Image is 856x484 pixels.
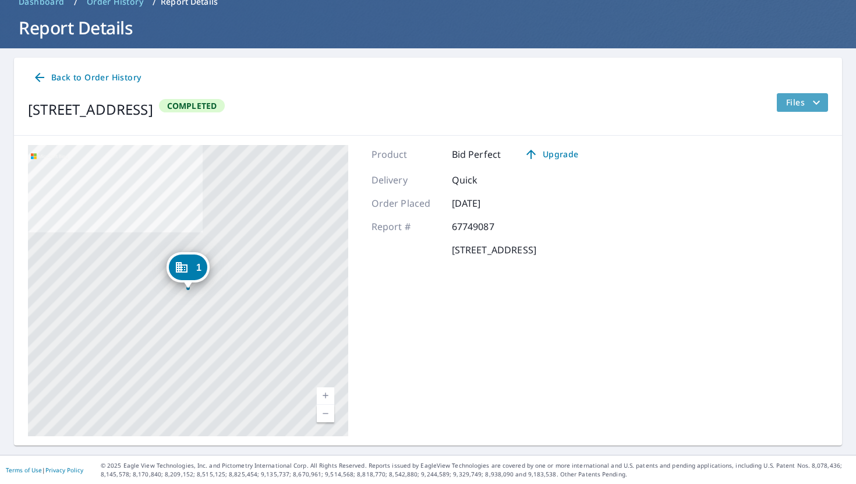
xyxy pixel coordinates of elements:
[452,220,522,234] p: 67749087
[6,467,83,474] p: |
[196,263,201,272] span: 1
[452,196,522,210] p: [DATE]
[317,387,334,405] a: Current Level 17, Zoom In
[372,147,441,161] p: Product
[372,173,441,187] p: Delivery
[372,220,441,234] p: Report #
[786,96,823,109] span: Files
[45,466,83,474] a: Privacy Policy
[452,147,501,161] p: Bid Perfect
[28,99,153,120] div: [STREET_ADDRESS]
[372,196,441,210] p: Order Placed
[33,70,141,85] span: Back to Order History
[167,252,210,288] div: Dropped pin, building 1, Commercial property, 715 2nd Ave NE Staples, MN 56479
[28,67,146,89] a: Back to Order History
[515,145,588,164] a: Upgrade
[452,243,536,257] p: [STREET_ADDRESS]
[160,100,224,111] span: Completed
[317,405,334,422] a: Current Level 17, Zoom Out
[522,147,581,161] span: Upgrade
[6,466,42,474] a: Terms of Use
[101,461,850,479] p: © 2025 Eagle View Technologies, Inc. and Pictometry International Corp. All Rights Reserved. Repo...
[14,16,842,40] h1: Report Details
[776,93,828,112] button: filesDropdownBtn-67749087
[452,173,522,187] p: Quick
